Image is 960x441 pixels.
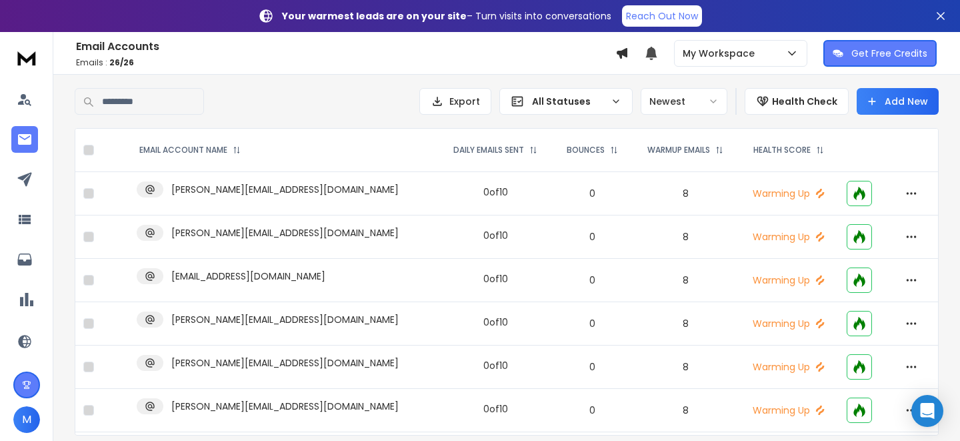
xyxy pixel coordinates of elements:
p: [PERSON_NAME][EMAIL_ADDRESS][DOMAIN_NAME] [171,226,399,240]
div: 0 of 10 [483,316,508,329]
button: M [13,406,40,433]
button: Get Free Credits [823,40,937,67]
p: 0 [561,404,624,417]
h1: Email Accounts [76,39,615,55]
div: 0 of 10 [483,185,508,199]
button: Newest [641,88,727,115]
p: 0 [561,274,624,287]
p: HEALTH SCORE [753,145,811,155]
p: 0 [561,317,624,330]
p: [EMAIL_ADDRESS][DOMAIN_NAME] [171,270,325,283]
div: EMAIL ACCOUNT NAME [139,145,241,155]
div: 0 of 10 [483,272,508,286]
p: Warming Up [747,360,831,374]
td: 8 [632,302,738,346]
img: logo [13,45,40,70]
td: 8 [632,346,738,389]
td: 8 [632,215,738,259]
div: Open Intercom Messenger [911,395,943,427]
div: 0 of 10 [483,229,508,242]
p: All Statuses [532,95,605,108]
button: Health Check [745,88,849,115]
td: 8 [632,172,738,215]
p: Reach Out Now [626,9,698,23]
p: [PERSON_NAME][EMAIL_ADDRESS][DOMAIN_NAME] [171,313,399,326]
a: Reach Out Now [622,5,702,27]
div: 0 of 10 [483,359,508,372]
p: Warming Up [747,274,831,287]
p: [PERSON_NAME][EMAIL_ADDRESS][DOMAIN_NAME] [171,183,399,196]
p: Warming Up [747,230,831,244]
p: 0 [561,187,624,200]
div: 0 of 10 [483,402,508,416]
p: My Workspace [683,47,760,60]
p: Emails : [76,57,615,68]
p: Health Check [772,95,837,108]
p: [PERSON_NAME][EMAIL_ADDRESS][DOMAIN_NAME] [171,400,399,413]
p: DAILY EMAILS SENT [453,145,524,155]
p: 0 [561,230,624,244]
p: Warming Up [747,404,831,417]
p: [PERSON_NAME][EMAIL_ADDRESS][DOMAIN_NAME] [171,356,399,370]
p: Warming Up [747,187,831,200]
button: Add New [857,88,939,115]
td: 8 [632,389,738,432]
strong: Your warmest leads are on your site [282,9,467,23]
p: 0 [561,360,624,374]
span: 26 / 26 [109,57,134,68]
p: Get Free Credits [851,47,927,60]
p: BOUNCES [567,145,605,155]
button: Export [419,88,491,115]
p: – Turn visits into conversations [282,9,611,23]
p: Warming Up [747,317,831,330]
p: WARMUP EMAILS [647,145,710,155]
td: 8 [632,259,738,302]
